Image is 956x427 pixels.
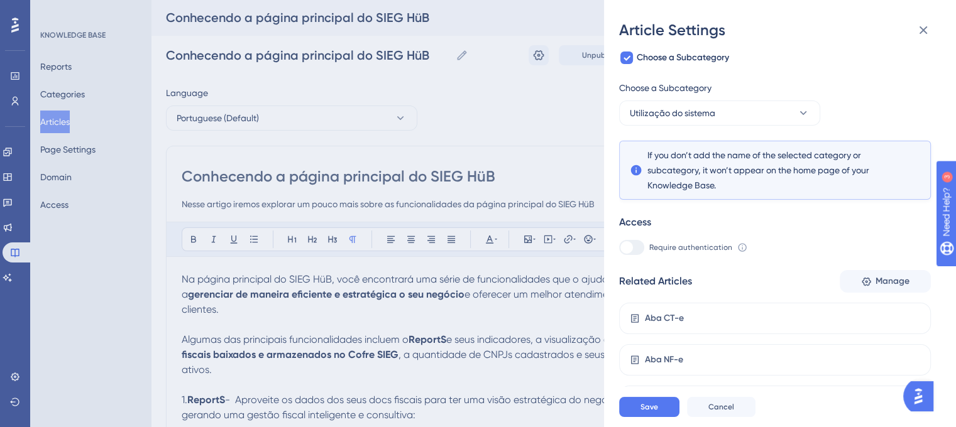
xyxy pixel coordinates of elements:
span: Cancel [708,402,734,412]
span: Choose a Subcategory [637,50,729,65]
span: Manage [876,274,909,289]
span: If you don’t add the name of the selected category or subcategory, it won’t appear on the home pa... [647,148,903,193]
div: 3 [87,6,91,16]
span: Require authentication [649,242,732,252]
div: Article Settings [619,20,941,40]
span: Need Help? [30,3,79,18]
iframe: UserGuiding AI Assistant Launcher [903,377,941,415]
button: Utilização do sistema [619,100,820,126]
div: Access [619,215,651,230]
span: Save [640,402,658,412]
button: Cancel [687,397,755,417]
button: Save [619,397,679,417]
div: Related Articles [619,274,692,289]
span: Choose a Subcategory [619,80,712,95]
div: Aba NF-e [645,352,683,367]
div: Aba CT-e [645,311,684,326]
button: Manage [840,270,931,293]
span: Utilização do sistema [630,105,715,121]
